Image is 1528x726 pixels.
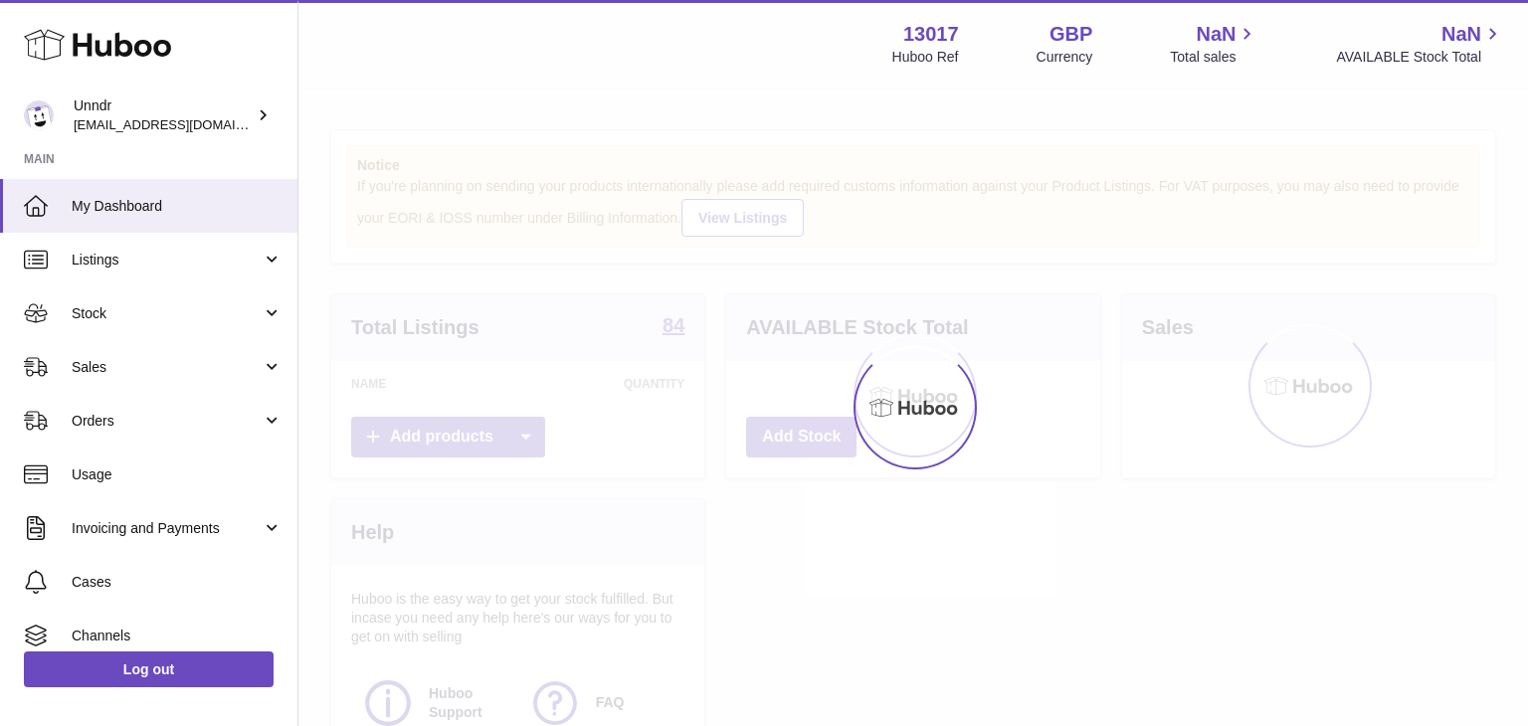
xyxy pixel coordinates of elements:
span: Stock [72,304,262,323]
span: My Dashboard [72,197,283,216]
span: AVAILABLE Stock Total [1336,48,1504,67]
span: Invoicing and Payments [72,519,262,538]
a: NaN Total sales [1170,21,1258,67]
span: NaN [1441,21,1481,48]
span: Listings [72,251,262,270]
a: Log out [24,651,274,687]
span: Orders [72,412,262,431]
span: Usage [72,465,283,484]
a: NaN AVAILABLE Stock Total [1336,21,1504,67]
span: Channels [72,627,283,645]
div: Currency [1037,48,1093,67]
span: Total sales [1170,48,1258,67]
div: Huboo Ref [892,48,959,67]
span: Sales [72,358,262,377]
span: NaN [1196,21,1236,48]
div: Unndr [74,96,253,134]
strong: 13017 [903,21,959,48]
span: Cases [72,573,283,592]
strong: GBP [1050,21,1092,48]
span: [EMAIL_ADDRESS][DOMAIN_NAME] [74,116,292,132]
img: internalAdmin-13017@internal.huboo.com [24,100,54,130]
